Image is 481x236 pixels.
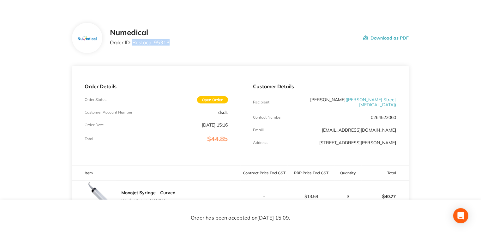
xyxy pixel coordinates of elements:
img: MGh1aGNjaQ [85,181,116,212]
p: Emaill [253,128,264,132]
p: Total [85,137,93,141]
p: Order Details [85,84,228,89]
span: Open Order [197,96,228,103]
p: [STREET_ADDRESS][PERSON_NAME] [320,140,396,145]
span: $44.85 [207,135,228,143]
p: [DATE] 15:16 [202,122,228,127]
p: 3 [335,194,361,199]
th: Quantity [335,166,362,181]
p: - [241,194,287,199]
p: dsds [219,110,228,115]
div: Open Intercom Messenger [453,208,468,223]
p: Address [253,140,268,145]
p: Product Code: 991097 [121,198,176,203]
p: Order has been accepted on [DATE] 15:09 . [191,215,290,221]
button: Download as PDF [363,28,409,48]
p: Order Date [85,123,104,127]
p: Order Status [85,97,106,102]
p: Order ID: Restocq- 95313 [110,40,170,45]
th: Item [72,166,240,181]
p: Recipient [253,100,270,104]
p: $40.77 [362,189,408,204]
p: [PERSON_NAME] [301,97,396,107]
h2: Numedical [110,28,170,37]
th: Total [362,166,409,181]
img: bTgzdmk4dA [77,34,98,42]
p: Customer Details [253,84,396,89]
th: RRP Price Excl. GST [288,166,335,181]
p: Customer Account Number [85,110,132,115]
th: Contract Price Excl. GST [241,166,288,181]
a: [EMAIL_ADDRESS][DOMAIN_NAME] [322,127,396,133]
span: ( [PERSON_NAME] Street [MEDICAL_DATA] ) [346,97,396,108]
a: Monojet Syringe - Curved [121,190,176,196]
p: Contact Number [253,115,282,120]
p: 0264522060 [371,115,396,120]
p: $13.59 [288,194,334,199]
